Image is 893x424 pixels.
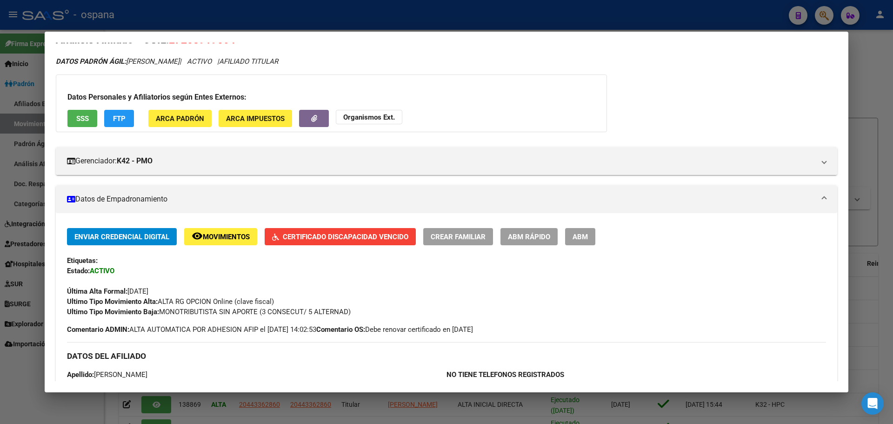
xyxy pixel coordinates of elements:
[67,110,97,127] button: SSS
[67,155,815,167] mat-panel-title: Gerenciador:
[67,92,595,103] h3: Datos Personales y Afiliatorios según Entes Externos:
[67,287,127,296] strong: Última Alta Formal:
[67,267,90,275] strong: Estado:
[446,381,545,389] span: [GEOGRAPHIC_DATA]
[113,114,126,123] span: FTP
[316,324,473,335] span: Debe renovar certificado en [DATE]
[74,233,169,241] span: Enviar Credencial Digital
[67,256,98,265] strong: Etiquetas:
[184,228,257,245] button: Movimientos
[67,381,84,389] strong: CUIL:
[67,297,158,306] strong: Ultimo Tipo Movimiento Alta:
[76,114,89,123] span: SSS
[336,110,402,124] button: Organismos Ext.
[423,228,493,245] button: Crear Familiar
[104,110,134,127] button: FTP
[67,324,316,335] span: ALTA AUTOMATICA POR ADHESION AFIP el [DATE] 14:02:53
[67,351,826,361] h3: DATOS DEL AFILIADO
[156,114,204,123] span: ARCA Padrón
[446,381,478,389] strong: Provincia:
[316,325,365,334] strong: Comentario OS:
[56,147,837,175] mat-expansion-panel-header: Gerenciador:K42 - PMO
[56,57,180,66] span: [PERSON_NAME]
[431,233,486,241] span: Crear Familiar
[192,230,203,242] mat-icon: remove_red_eye
[219,57,278,66] span: AFILIADO TITULAR
[67,370,147,379] span: [PERSON_NAME]
[67,370,94,379] strong: Apellido:
[226,114,285,123] span: ARCA Impuestos
[446,370,564,379] strong: NO TIENE TELEFONOS REGISTRADOS
[56,57,126,66] strong: DATOS PADRÓN ÁGIL:
[265,228,416,245] button: Certificado Discapacidad Vencido
[148,110,212,127] button: ARCA Padrón
[565,228,595,245] button: ABM
[500,228,558,245] button: ABM Rápido
[67,228,177,245] button: Enviar Credencial Digital
[283,233,408,241] span: Certificado Discapacidad Vencido
[67,381,125,389] span: 27208919054
[56,57,278,66] i: | ACTIVO |
[67,308,351,316] span: MONOTRIBUTISTA SIN APORTE (3 CONSECUT/ 5 ALTERNAD)
[56,185,837,213] mat-expansion-panel-header: Datos de Empadronamiento
[219,110,292,127] button: ARCA Impuestos
[90,267,114,275] strong: ACTIVO
[508,233,550,241] span: ABM Rápido
[67,297,274,306] span: ALTA RG OPCION Online (clave fiscal)
[67,194,815,205] mat-panel-title: Datos de Empadronamiento
[573,233,588,241] span: ABM
[117,155,153,167] strong: K42 - PMO
[203,233,250,241] span: Movimientos
[67,287,148,296] span: [DATE]
[343,113,395,121] strong: Organismos Ext.
[67,308,159,316] strong: Ultimo Tipo Movimiento Baja:
[67,325,129,334] strong: Comentario ADMIN:
[861,392,884,415] div: Open Intercom Messenger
